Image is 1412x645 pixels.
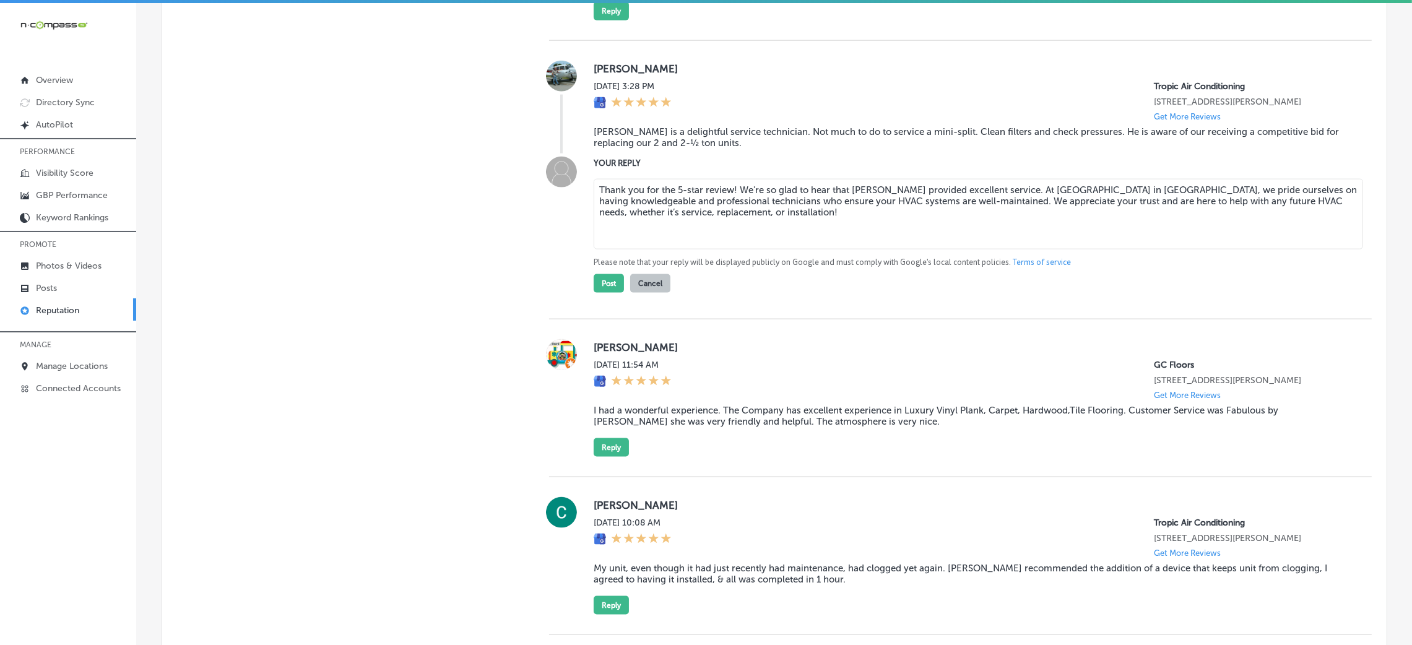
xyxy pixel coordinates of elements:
p: Photos & Videos [36,261,102,271]
p: Get More Reviews [1154,112,1221,121]
p: Visibility Score [36,168,93,178]
a: Terms of service [1013,257,1071,268]
p: Overview [36,75,73,85]
p: 1342 whitfield ave [1154,533,1352,543]
button: Cancel [630,274,670,293]
p: Manage Locations [36,361,108,371]
p: GC Floors [1154,360,1352,370]
textarea: Thank you for the 5-star review! We're so glad to hear that [PERSON_NAME] provided excellent serv... [594,179,1363,249]
p: 1342 whitfield ave [1154,97,1352,107]
div: 5 Stars [611,97,672,110]
blockquote: My unit, even though it had just recently had maintenance, had clogged yet again. [PERSON_NAME] r... [594,563,1352,585]
p: Tropic Air Conditioning [1154,517,1352,528]
label: [PERSON_NAME] [594,63,1352,75]
p: AutoPilot [36,119,73,130]
p: Please note that your reply will be displayed publicly on Google and must comply with Google's lo... [594,257,1352,268]
p: Posts [36,283,57,293]
div: 5 Stars [611,375,672,389]
label: [DATE] 3:28 PM [594,81,672,92]
label: YOUR REPLY [594,158,1352,168]
button: Post [594,274,624,293]
button: Reply [594,438,629,457]
img: 660ab0bf-5cc7-4cb8-ba1c-48b5ae0f18e60NCTV_CLogo_TV_Black_-500x88.png [20,19,88,31]
p: Connected Accounts [36,383,121,394]
p: Reputation [36,305,79,316]
blockquote: [PERSON_NAME] is a delightful service technician. Not much to do to service a mini-split. Clean f... [594,126,1352,149]
button: Reply [594,596,629,615]
label: [DATE] 11:54 AM [594,360,672,370]
p: 1022 N. King St [1154,375,1352,386]
blockquote: I had a wonderful experience. The Company has excellent experience in Luxury Vinyl Plank, Carpet,... [594,405,1352,427]
p: Get More Reviews [1154,548,1221,558]
label: [PERSON_NAME] [594,499,1352,511]
label: [PERSON_NAME] [594,341,1352,353]
button: Reply [594,2,629,20]
p: GBP Performance [36,190,108,201]
label: [DATE] 10:08 AM [594,517,672,528]
img: Image [546,157,577,188]
p: Get More Reviews [1154,391,1221,400]
p: Tropic Air Conditioning [1154,81,1352,92]
p: Keyword Rankings [36,212,108,223]
p: Directory Sync [36,97,95,108]
div: 5 Stars [611,533,672,547]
